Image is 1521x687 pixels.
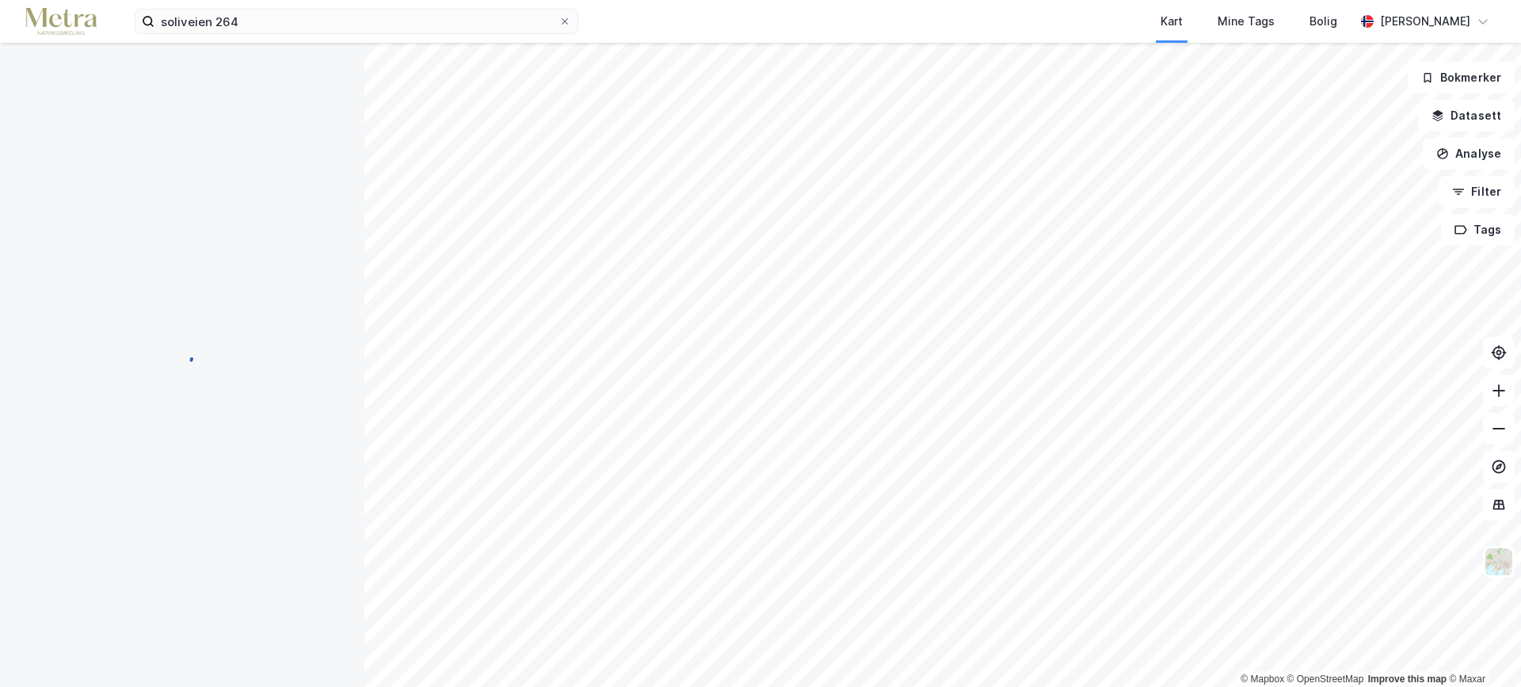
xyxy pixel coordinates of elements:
input: Søk på adresse, matrikkel, gårdeiere, leietakere eller personer [154,10,558,33]
div: Mine Tags [1218,12,1275,31]
div: Bolig [1309,12,1337,31]
img: spinner.a6d8c91a73a9ac5275cf975e30b51cfb.svg [170,343,195,368]
a: Mapbox [1241,674,1284,685]
div: [PERSON_NAME] [1380,12,1470,31]
img: metra-logo.256734c3b2bbffee19d4.png [25,8,97,36]
button: Filter [1439,176,1515,208]
div: Kart [1161,12,1183,31]
img: Z [1484,547,1514,577]
div: Kontrollprogram for chat [1442,611,1521,687]
button: Datasett [1418,100,1515,132]
button: Analyse [1423,138,1515,170]
button: Tags [1441,214,1515,246]
button: Bokmerker [1408,62,1515,94]
a: Improve this map [1368,674,1447,685]
iframe: Chat Widget [1442,611,1521,687]
a: OpenStreetMap [1287,674,1364,685]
